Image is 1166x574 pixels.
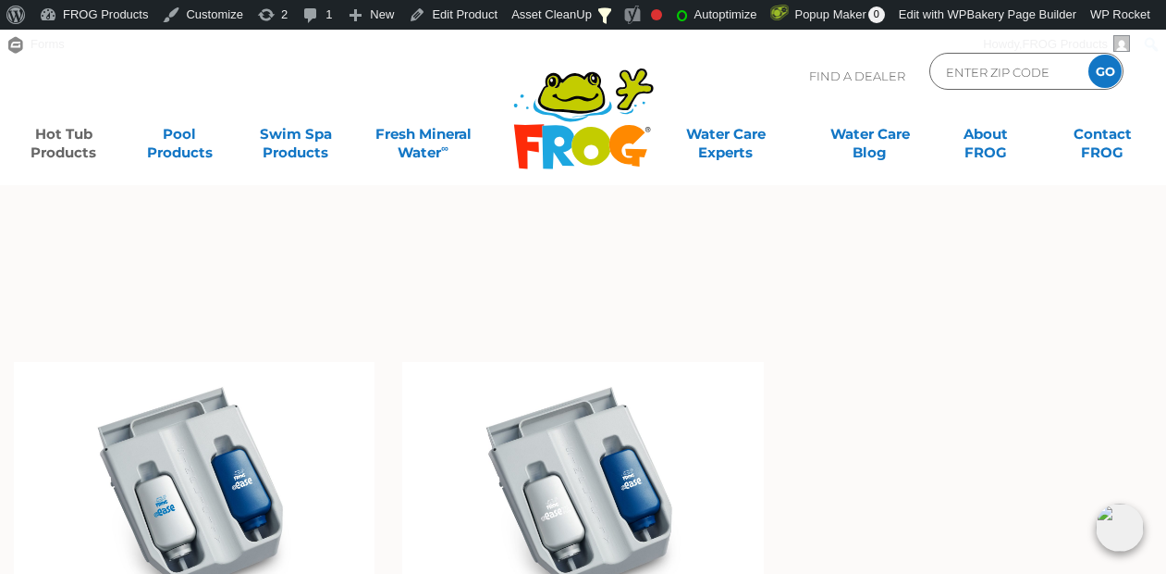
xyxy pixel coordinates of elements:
a: ContactFROG [1057,116,1148,153]
a: Howdy, [976,30,1137,59]
img: openIcon [1096,504,1144,552]
div: Focus keyphrase not set [651,9,662,20]
a: Fresh MineralWater∞ [367,116,480,153]
input: Zip Code Form [944,58,1069,85]
a: Water CareBlog [825,116,915,153]
span: FROG Products [1023,37,1108,51]
p: Find A Dealer [809,53,905,99]
a: Swim SpaProducts [251,116,341,153]
a: AboutFROG [941,116,1032,153]
a: Hot TubProducts [18,116,109,153]
sup: ∞ [441,142,448,155]
a: Water CareExperts [652,116,799,153]
span: 0 [868,6,885,23]
input: GO [1088,55,1122,88]
a: PoolProducts [135,116,226,153]
span: Forms [31,30,65,59]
